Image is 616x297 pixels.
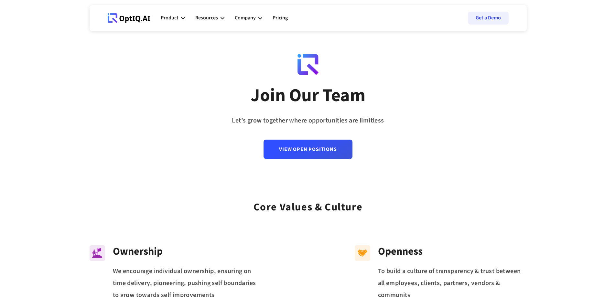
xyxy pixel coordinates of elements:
a: View Open Positions [264,140,352,159]
div: Openness [378,245,527,258]
div: Resources [195,14,218,22]
div: Core values & Culture [254,193,363,216]
a: Get a Demo [468,12,509,25]
div: Company [235,8,262,28]
div: Ownership [113,245,262,258]
div: Company [235,14,256,22]
div: Join Our Team [251,84,365,107]
div: Product [161,8,185,28]
a: Webflow Homepage [108,8,150,28]
a: Pricing [273,8,288,28]
div: Product [161,14,178,22]
div: Let’s grow together where opportunities are limitless [232,115,384,127]
div: Resources [195,8,224,28]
